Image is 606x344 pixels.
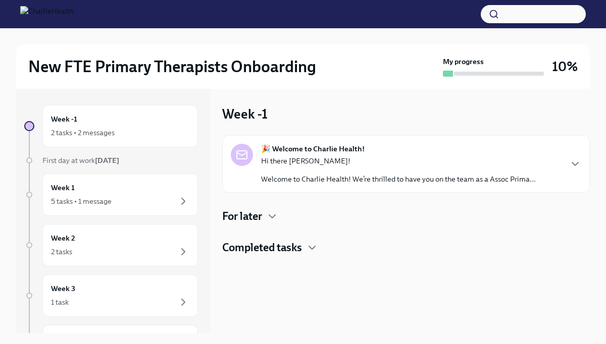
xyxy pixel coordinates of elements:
[51,283,75,294] h6: Week 3
[24,174,198,216] a: Week 15 tasks • 1 message
[222,105,268,123] h3: Week -1
[51,247,72,257] div: 2 tasks
[261,174,536,184] p: Welcome to Charlie Health! We’re thrilled to have you on the team as a Assoc Prima...
[51,233,75,244] h6: Week 2
[24,105,198,147] a: Week -12 tasks • 2 messages
[222,209,262,224] h4: For later
[51,196,112,206] div: 5 tasks • 1 message
[24,224,198,266] a: Week 22 tasks
[24,274,198,317] a: Week 31 task
[261,144,365,154] strong: 🎉 Welcome to Charlie Health!
[51,182,75,193] h6: Week 1
[222,240,590,255] div: Completed tasks
[28,56,316,77] h2: New FTE Primary Therapists Onboarding
[95,156,119,165] strong: [DATE]
[51,113,77,125] h6: Week -1
[42,156,119,165] span: First day at work
[51,128,115,138] div: 2 tasks • 2 messages
[222,209,590,224] div: For later
[24,155,198,165] a: First day at work[DATE]
[443,56,484,67] strong: My progress
[552,58,578,76] h3: 10%
[222,240,302,255] h4: Completed tasks
[51,297,69,307] div: 1 task
[261,156,536,166] p: Hi there [PERSON_NAME]!
[20,6,74,22] img: CharlieHealth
